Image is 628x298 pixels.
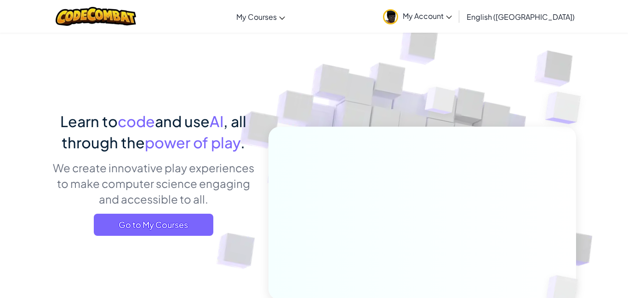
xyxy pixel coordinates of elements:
a: My Courses [232,4,290,29]
a: My Account [378,2,457,31]
span: English ([GEOGRAPHIC_DATA]) [467,12,575,22]
span: AI [210,112,223,130]
span: and use [155,112,210,130]
span: . [240,133,245,152]
img: CodeCombat logo [56,7,136,26]
img: Overlap cubes [408,69,474,137]
img: avatar [383,9,398,24]
p: We create innovative play experiences to make computer science engaging and accessible to all. [52,160,255,207]
span: power of play [145,133,240,152]
span: My Courses [236,12,277,22]
span: Learn to [60,112,118,130]
span: code [118,112,155,130]
a: Go to My Courses [94,214,213,236]
a: English ([GEOGRAPHIC_DATA]) [462,4,579,29]
img: Overlap cubes [527,69,606,147]
span: My Account [403,11,452,21]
